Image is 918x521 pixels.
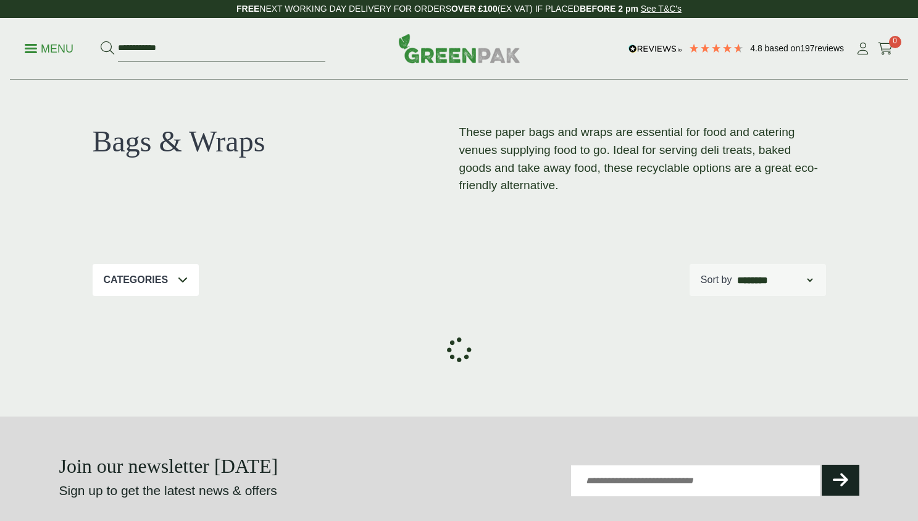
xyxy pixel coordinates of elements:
strong: OVER £100 [451,4,498,14]
img: GreenPak Supplies [398,33,520,63]
strong: FREE [236,4,259,14]
span: reviews [815,43,844,53]
a: 0 [878,40,893,58]
i: Cart [878,43,893,55]
p: Sort by [701,273,732,287]
p: These paper bags and wraps are essential for food and catering venues supplying food to go. Ideal... [459,124,826,195]
select: Shop order [735,273,815,287]
div: 4.79 Stars [688,43,744,54]
strong: Join our newsletter [DATE] [59,455,278,477]
p: Menu [25,41,73,56]
span: 0 [889,36,901,48]
a: Menu [25,41,73,54]
a: See T&C's [641,4,682,14]
span: Based on [765,43,801,53]
span: 197 [800,43,814,53]
strong: BEFORE 2 pm [580,4,638,14]
img: REVIEWS.io [628,44,682,53]
i: My Account [855,43,870,55]
p: Sign up to get the latest news & offers [59,481,419,501]
h1: Bags & Wraps [93,124,459,159]
span: 4.8 [750,43,764,53]
p: Categories [104,273,169,287]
